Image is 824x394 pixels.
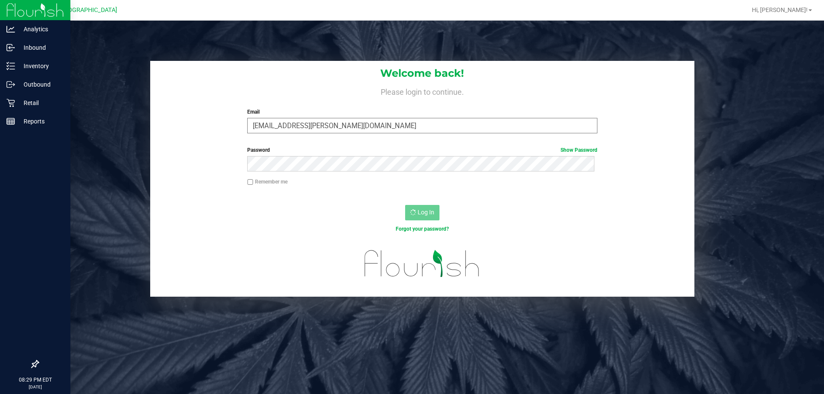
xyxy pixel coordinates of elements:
input: Remember me [247,179,253,185]
img: flourish_logo.svg [354,242,490,286]
h4: Please login to continue. [150,86,694,96]
label: Remember me [247,178,288,186]
inline-svg: Analytics [6,25,15,33]
inline-svg: Inventory [6,62,15,70]
p: Inventory [15,61,67,71]
a: Forgot your password? [396,226,449,232]
h1: Welcome back! [150,68,694,79]
span: [GEOGRAPHIC_DATA] [58,6,117,14]
a: Show Password [560,147,597,153]
p: Retail [15,98,67,108]
p: Inbound [15,42,67,53]
span: Password [247,147,270,153]
p: [DATE] [4,384,67,390]
p: 08:29 PM EDT [4,376,67,384]
button: Log In [405,205,439,220]
label: Email [247,108,597,116]
p: Analytics [15,24,67,34]
inline-svg: Retail [6,99,15,107]
inline-svg: Reports [6,117,15,126]
span: Hi, [PERSON_NAME]! [752,6,808,13]
span: Log In [418,209,434,216]
p: Reports [15,116,67,126]
inline-svg: Inbound [6,43,15,52]
inline-svg: Outbound [6,80,15,89]
p: Outbound [15,79,67,90]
